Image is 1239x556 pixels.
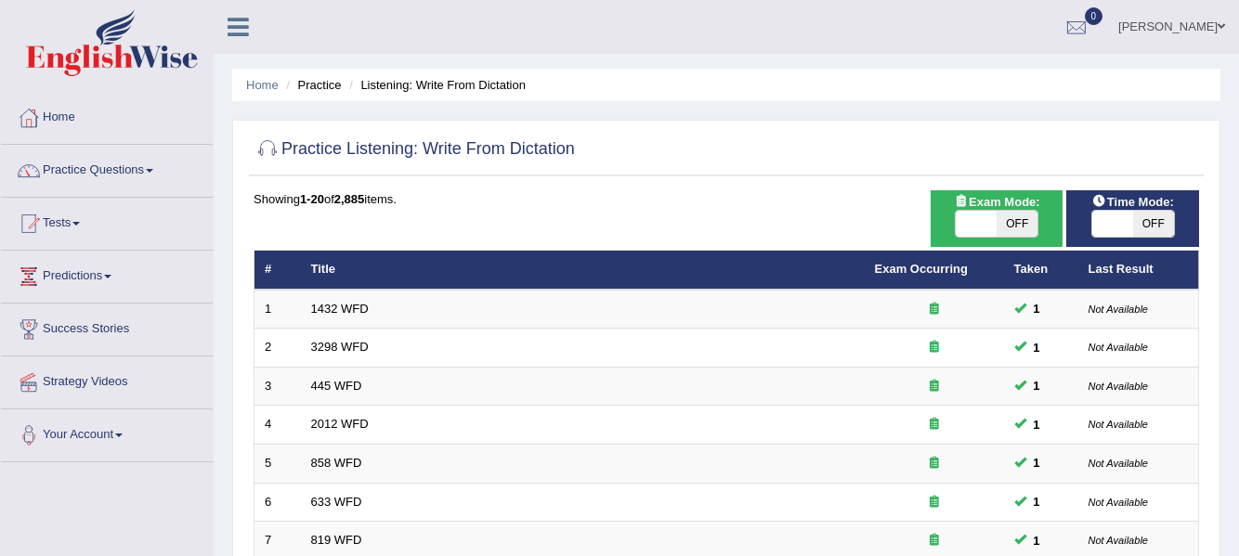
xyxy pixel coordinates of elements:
td: 6 [254,483,301,522]
span: 0 [1085,7,1103,25]
td: 1 [254,290,301,329]
th: Last Result [1078,251,1199,290]
small: Not Available [1089,458,1148,469]
div: Exam occurring question [875,339,994,356]
a: Success Stories [1,304,213,350]
div: Exam occurring question [875,455,994,472]
small: Not Available [1089,304,1148,315]
td: 4 [254,406,301,445]
a: Exam Occurring [875,262,968,276]
span: OFF [997,211,1037,237]
a: 445 WFD [311,379,362,393]
span: You can still take this question [1026,376,1048,395]
a: 2012 WFD [311,417,369,431]
b: 1-20 [300,192,324,206]
a: Your Account [1,409,213,456]
div: Exam occurring question [875,301,994,318]
li: Practice [281,76,341,94]
a: 819 WFD [311,533,362,547]
span: You can still take this question [1026,415,1048,434]
small: Not Available [1089,497,1148,508]
a: Home [246,78,279,92]
a: Home [1,92,213,138]
span: You can still take this question [1026,531,1048,550]
a: 1432 WFD [311,302,369,316]
b: 2,885 [334,192,365,206]
div: Exam occurring question [875,532,994,550]
span: You can still take this question [1026,338,1048,357]
small: Not Available [1089,535,1148,546]
div: Exam occurring question [875,416,994,433]
div: Exam occurring question [875,378,994,395]
span: You can still take this question [1026,492,1048,511]
td: 3 [254,367,301,406]
td: 2 [254,329,301,368]
span: OFF [1133,211,1174,237]
a: Predictions [1,251,213,297]
a: 858 WFD [311,456,362,470]
li: Listening: Write From Dictation [345,76,526,94]
div: Showing of items. [254,190,1199,208]
a: 633 WFD [311,495,362,509]
a: Strategy Videos [1,356,213,403]
span: Time Mode: [1085,192,1181,212]
span: You can still take this question [1026,453,1048,472]
a: 3298 WFD [311,340,369,354]
a: Practice Questions [1,145,213,191]
span: Exam Mode: [946,192,1047,212]
a: Tests [1,198,213,244]
small: Not Available [1089,381,1148,392]
div: Show exams occurring in exams [931,190,1063,247]
div: Exam occurring question [875,494,994,511]
small: Not Available [1089,342,1148,353]
td: 5 [254,445,301,484]
h2: Practice Listening: Write From Dictation [254,136,575,163]
th: # [254,251,301,290]
th: Title [301,251,865,290]
small: Not Available [1089,419,1148,430]
th: Taken [1004,251,1078,290]
span: You can still take this question [1026,299,1048,318]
